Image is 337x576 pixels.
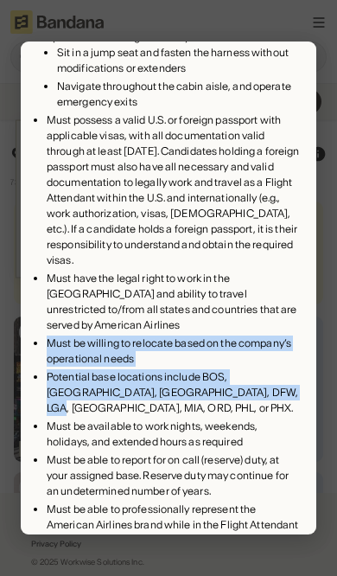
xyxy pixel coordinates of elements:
[47,271,301,333] div: Must have the legal right to work in the [GEOGRAPHIC_DATA] and ability to travel unrestricted to/...
[47,14,301,110] div: Height and weight must allow for the safe aircraft operation including the ability to:
[57,79,301,110] div: Navigate throughout the cabin aisle, and operate emergency exits
[47,112,301,268] div: Must possess a valid U.S. or foreign passport with applicable visas, with all documentation valid...
[47,336,301,367] div: Must be willing to relocate based on the company’s operational needs
[47,502,301,564] div: Must be able to professionally represent the American Airlines brand while in the Flight Attendan...
[57,45,301,76] div: Sit in a jump seat and fasten the harness without modifications or extenders
[47,369,301,416] div: Potential base locations include BOS, [GEOGRAPHIC_DATA], [GEOGRAPHIC_DATA], DFW, LGA, [GEOGRAPHIC...
[47,419,301,450] div: Must be available to work nights, weekends, holidays, and extended hours as required
[47,452,301,499] div: Must be able to report for on call (reserve) duty, at your assigned base. Reserve duty may contin...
